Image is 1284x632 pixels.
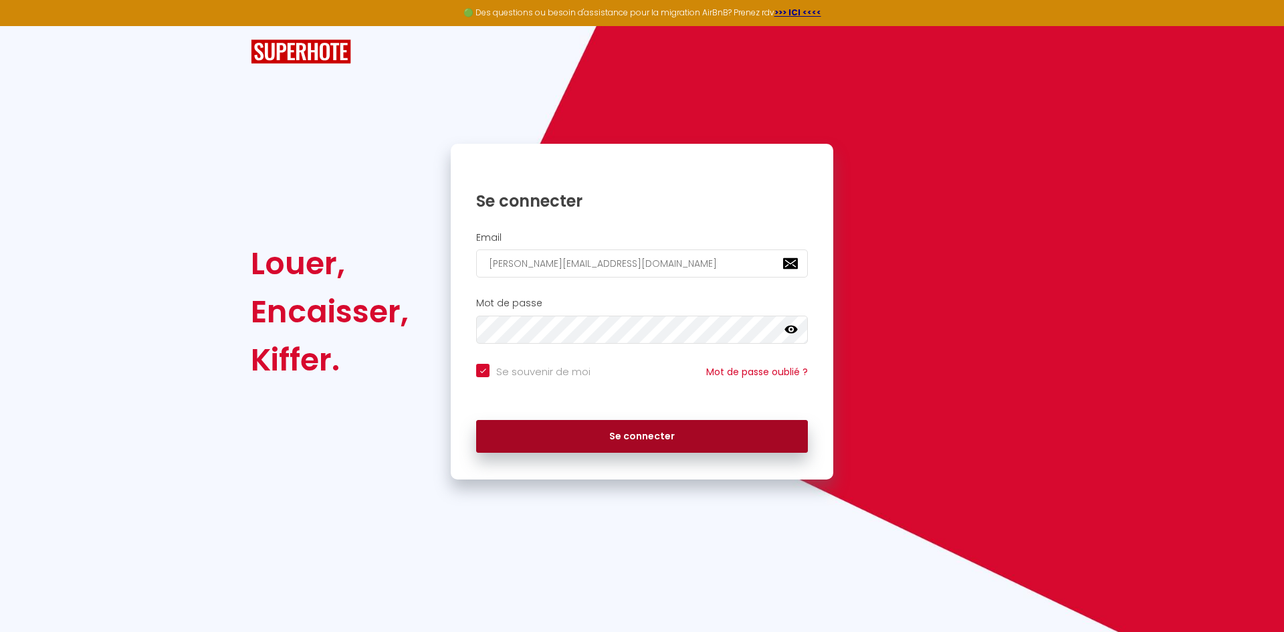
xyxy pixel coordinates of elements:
input: Ton Email [476,249,808,278]
h2: Email [476,232,808,243]
div: Kiffer. [251,336,409,384]
img: SuperHote logo [251,39,351,64]
h1: Se connecter [476,191,808,211]
div: Louer, [251,239,409,288]
button: Se connecter [476,420,808,453]
div: Encaisser, [251,288,409,336]
a: >>> ICI <<<< [774,7,821,18]
h2: Mot de passe [476,298,808,309]
a: Mot de passe oublié ? [706,365,808,379]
